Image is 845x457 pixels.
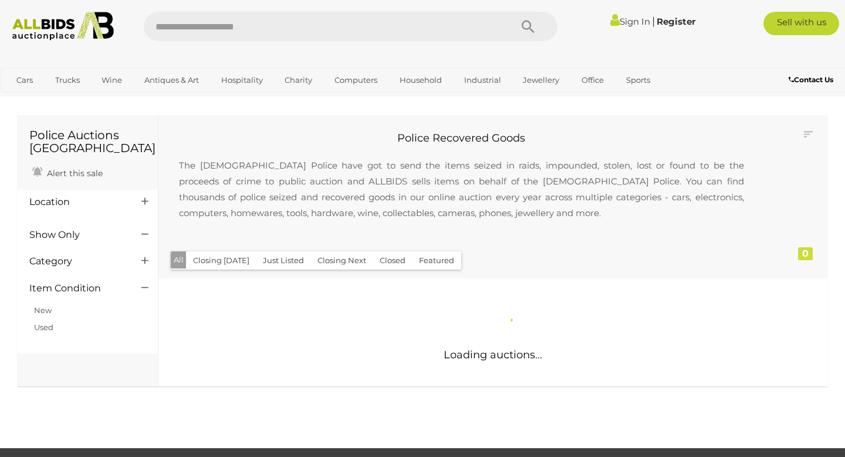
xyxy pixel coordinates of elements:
[657,16,695,27] a: Register
[610,16,650,27] a: Sign In
[94,70,130,90] a: Wine
[256,251,311,270] button: Just Listed
[574,70,611,90] a: Office
[789,75,833,84] b: Contact Us
[9,90,107,109] a: [GEOGRAPHIC_DATA]
[652,15,655,28] span: |
[34,322,53,332] a: Used
[137,70,207,90] a: Antiques & Art
[618,70,658,90] a: Sports
[34,305,52,315] a: New
[171,251,187,268] button: All
[457,70,509,90] a: Industrial
[9,70,40,90] a: Cars
[277,70,320,90] a: Charity
[186,251,256,270] button: Closing [DATE]
[214,70,271,90] a: Hospitality
[392,70,449,90] a: Household
[327,70,385,90] a: Computers
[29,230,124,240] h4: Show Only
[29,197,124,207] h4: Location
[29,283,124,294] h4: Item Condition
[29,163,106,181] a: Alert this sale
[763,12,839,35] a: Sell with us
[310,251,373,270] button: Closing Next
[44,168,103,179] span: Alert this sale
[48,70,87,90] a: Trucks
[412,251,461,270] button: Featured
[29,129,146,154] h1: Police Auctions [GEOGRAPHIC_DATA]
[444,348,542,361] span: Loading auctions...
[167,133,756,145] h2: Police Recovered Goods
[798,247,813,260] div: 0
[789,73,836,86] a: Contact Us
[29,256,124,267] h4: Category
[167,146,756,233] p: The [DEMOGRAPHIC_DATA] Police have got to send the items seized in raids, impounded, stolen, lost...
[515,70,567,90] a: Jewellery
[6,12,120,41] img: Allbids.com.au
[499,12,557,41] button: Search
[373,251,413,270] button: Closed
